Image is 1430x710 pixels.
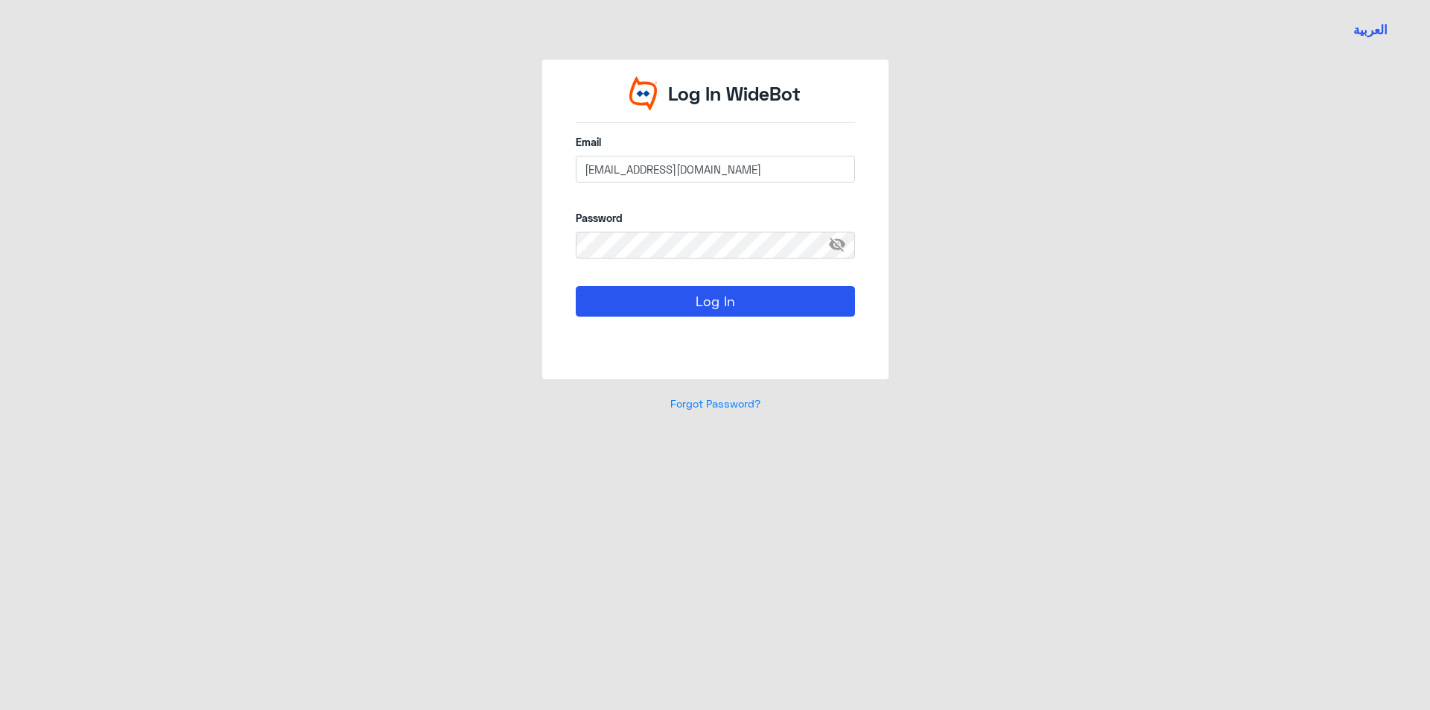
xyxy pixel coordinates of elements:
[576,134,855,150] label: Email
[828,232,855,259] span: visibility_off
[1353,21,1388,39] button: العربية
[576,286,855,316] button: Log In
[1344,11,1396,48] a: Switch language
[668,80,801,108] p: Log In WideBot
[576,156,855,183] input: Enter your email here...
[670,397,760,410] a: Forgot Password?
[629,76,658,111] img: Widebot Logo
[576,210,855,226] label: Password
